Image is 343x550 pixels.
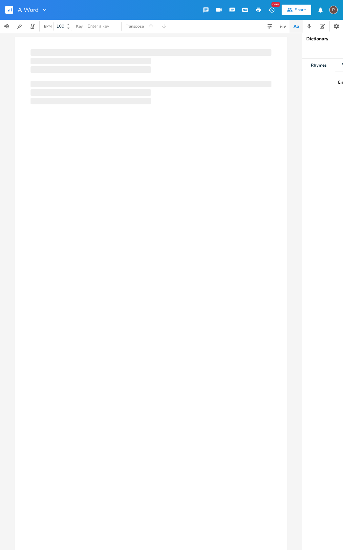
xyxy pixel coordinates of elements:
[126,24,144,28] div: Transpose
[76,24,83,28] div: Key
[329,6,338,14] div: Paul H
[271,2,280,7] div: New
[329,2,338,17] button: P
[295,7,306,13] div: Share
[44,25,52,28] div: BPM
[265,4,278,16] button: New
[282,5,311,15] button: Share
[18,7,39,13] span: A Word
[88,23,109,29] span: Enter a key
[302,59,335,72] div: Rhymes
